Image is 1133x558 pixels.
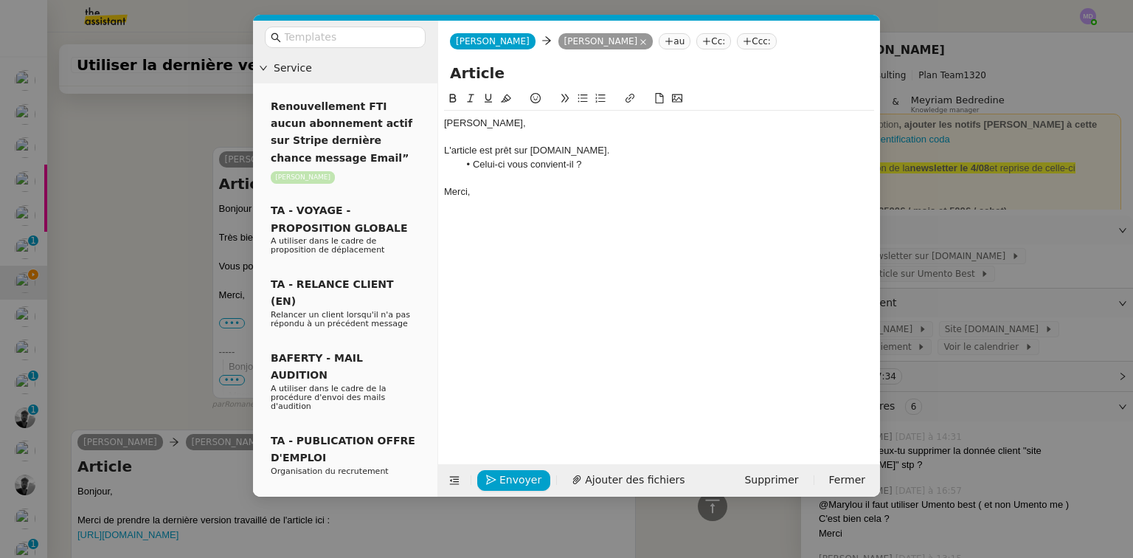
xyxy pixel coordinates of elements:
[253,54,437,83] div: Service
[563,470,693,491] button: Ajouter des fichiers
[744,472,798,489] span: Supprimer
[444,185,874,199] div: Merci,
[585,472,685,489] span: Ajouter des fichiers
[696,33,731,49] nz-tag: Cc:
[477,470,550,491] button: Envoyer
[271,466,389,476] span: Organisation du recrutement
[444,117,874,130] div: [PERSON_NAME],
[829,472,865,489] span: Fermer
[558,33,654,49] nz-tag: [PERSON_NAME]
[271,352,363,381] span: BAFERTY - MAIL AUDITION
[659,33,690,49] nz-tag: au
[456,36,530,46] span: [PERSON_NAME]
[271,384,387,411] span: A utiliser dans le cadre de la procédure d'envoi des mails d'audition
[271,278,394,307] span: TA - RELANCE CLIENT (EN)
[271,435,415,464] span: TA - PUBLICATION OFFRE D'EMPLOI
[735,470,807,491] button: Supprimer
[271,204,407,233] span: TA - VOYAGE - PROPOSITION GLOBALE
[737,33,777,49] nz-tag: Ccc:
[271,100,412,164] span: Renouvellement FTI aucun abonnement actif sur Stripe dernière chance message Email”
[450,62,868,84] input: Subject
[271,310,410,328] span: Relancer un client lorsqu'il n'a pas répondu à un précédent message
[459,158,875,171] li: Celui-ci vous convient-il ?
[499,472,541,489] span: Envoyer
[820,470,874,491] button: Fermer
[271,236,384,255] span: A utiliser dans le cadre de proposition de déplacement
[274,60,432,77] span: Service
[284,29,417,46] input: Templates
[444,144,874,157] div: L'article est prêt sur [DOMAIN_NAME].
[271,171,335,184] nz-tag: [PERSON_NAME]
